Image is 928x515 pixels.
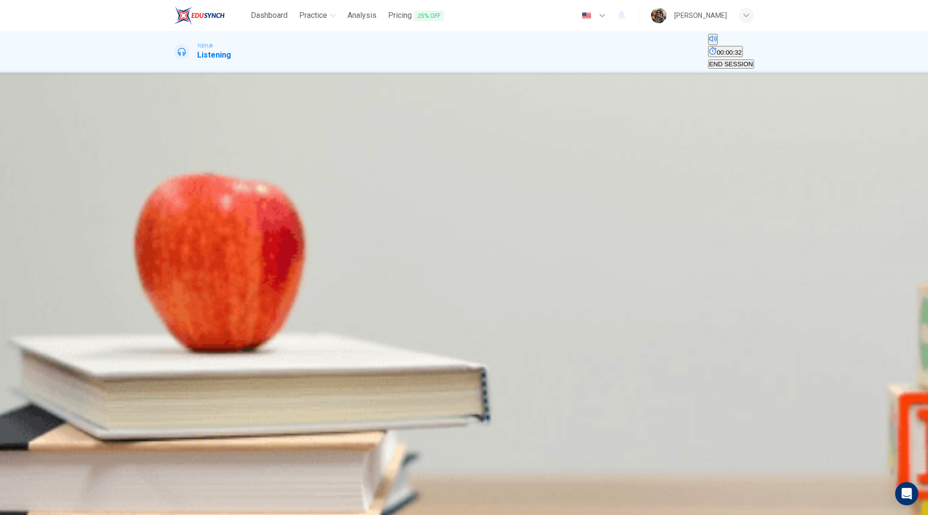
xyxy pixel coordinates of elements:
[708,34,754,46] div: Mute
[708,46,743,57] button: 00:00:32
[674,10,727,21] div: [PERSON_NAME]
[580,12,593,19] img: en
[717,49,742,56] span: 00:00:32
[299,10,327,21] span: Practice
[708,59,754,69] button: END SESSION
[384,7,448,25] button: Pricing25% OFF
[388,10,444,22] span: Pricing
[251,10,288,21] span: Dashboard
[344,7,380,24] button: Analysis
[348,10,377,21] span: Analysis
[895,482,918,505] div: Open Intercom Messenger
[708,46,754,58] div: Hide
[344,7,380,25] a: Analysis
[295,7,340,24] button: Practice
[709,60,753,68] span: END SESSION
[174,6,225,25] img: EduSynch logo
[197,43,213,49] span: TOEFL®
[651,8,667,23] img: Profile picture
[247,7,291,24] button: Dashboard
[197,49,231,61] h1: Listening
[247,7,291,25] a: Dashboard
[414,11,444,21] span: 25% OFF
[174,6,247,25] a: EduSynch logo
